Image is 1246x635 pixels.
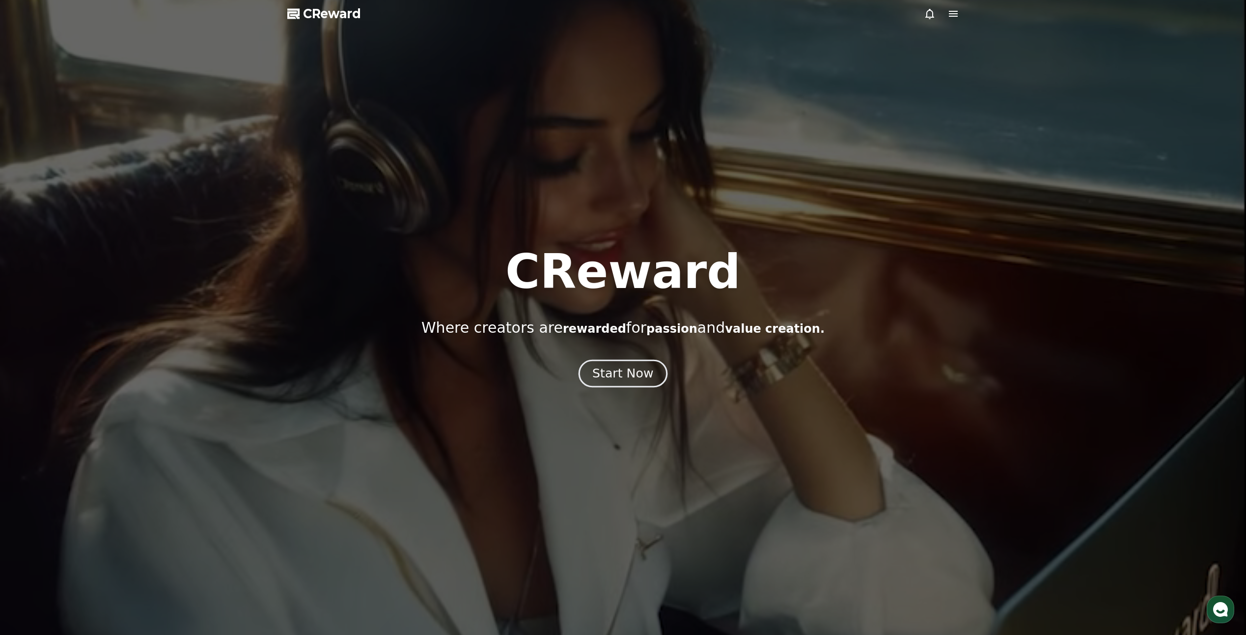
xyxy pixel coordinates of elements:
span: Settings [145,326,169,334]
button: Start Now [579,360,667,388]
div: Start Now [592,365,653,382]
a: Settings [127,312,189,336]
span: Home [25,326,42,334]
h1: CReward [505,248,741,295]
a: Start Now [581,370,665,379]
span: value creation. [725,322,825,336]
span: Messages [82,327,111,335]
a: CReward [287,6,361,22]
a: Messages [65,312,127,336]
a: Home [3,312,65,336]
span: rewarded [563,322,626,336]
p: Where creators are for and [421,319,825,337]
span: passion [646,322,697,336]
span: CReward [303,6,361,22]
